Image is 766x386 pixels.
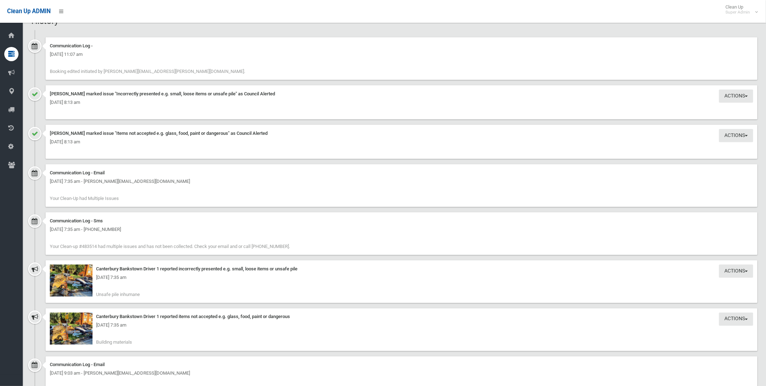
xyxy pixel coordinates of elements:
[719,265,753,278] button: Actions
[31,16,757,26] h2: History
[50,273,753,282] div: [DATE] 7:35 am
[50,313,753,321] div: Canterbury Bankstown Driver 1 reported items not accepted e.g. glass, food, paint or dangerous
[50,225,753,234] div: [DATE] 7:35 am - [PHONE_NUMBER]
[50,138,753,146] div: [DATE] 8:13 am
[7,8,51,15] span: Clean Up ADMIN
[722,4,757,15] span: Clean Up
[50,42,753,50] div: Communication Log -
[50,129,753,138] div: [PERSON_NAME] marked issue "Items not accepted e.g. glass, food, paint or dangerous" as Council A...
[50,98,753,107] div: [DATE] 8:13 am
[50,321,753,330] div: [DATE] 7:35 am
[96,340,132,345] span: Building materials
[719,129,753,142] button: Actions
[50,196,119,201] span: Your Clean-Up had Multiple Issues
[96,292,140,297] span: Unsafe pile inhumane
[719,90,753,103] button: Actions
[50,244,290,249] span: Your Clean-up #483514 had multiple issues and has not been collected. Check your email and or cal...
[50,177,753,186] div: [DATE] 7:35 am - [PERSON_NAME][EMAIL_ADDRESS][DOMAIN_NAME]
[50,90,753,98] div: [PERSON_NAME] marked issue "Incorrectly presented e.g. small, loose items or unsafe pile" as Coun...
[50,313,93,345] img: 2025-09-2407.34.186004959195927029450.jpg
[50,265,93,297] img: 2025-09-2407.33.507553997176615273728.jpg
[725,10,750,15] small: Super Admin
[50,69,245,74] span: Booking edited initiated by [PERSON_NAME][EMAIL_ADDRESS][PERSON_NAME][DOMAIN_NAME].
[50,50,753,59] div: [DATE] 11:07 am
[50,369,753,378] div: [DATE] 9:03 am - [PERSON_NAME][EMAIL_ADDRESS][DOMAIN_NAME]
[50,265,753,273] div: Canterbury Bankstown Driver 1 reported incorrectly presented e.g. small, loose items or unsafe pile
[719,313,753,326] button: Actions
[50,361,753,369] div: Communication Log - Email
[50,217,753,225] div: Communication Log - Sms
[50,169,753,177] div: Communication Log - Email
